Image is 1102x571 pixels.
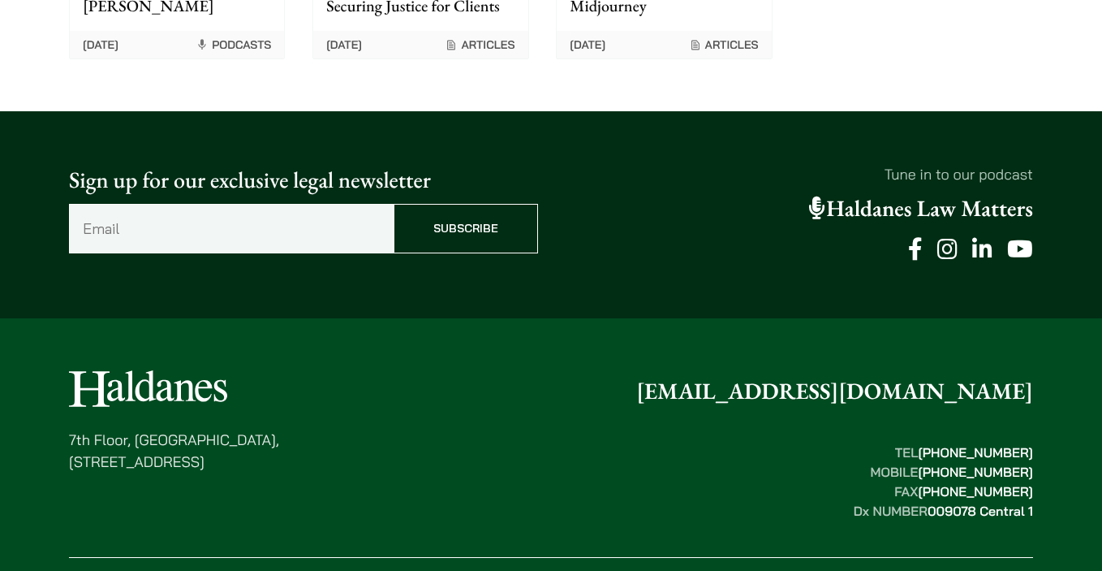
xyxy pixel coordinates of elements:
input: Email [69,204,394,253]
mark: [PHONE_NUMBER] [918,444,1033,461]
strong: TEL MOBILE FAX Dx NUMBER [854,444,1033,519]
input: Subscribe [394,204,538,253]
time: [DATE] [570,37,605,52]
p: Sign up for our exclusive legal newsletter [69,163,538,197]
img: Logo of Haldanes [69,370,227,407]
a: [EMAIL_ADDRESS][DOMAIN_NAME] [636,377,1033,406]
time: [DATE] [326,37,362,52]
mark: [PHONE_NUMBER] [918,483,1033,500]
span: Podcasts [196,37,271,52]
span: Articles [445,37,514,52]
p: 7th Floor, [GEOGRAPHIC_DATA], [STREET_ADDRESS] [69,429,279,473]
mark: 009078 Central 1 [928,503,1033,519]
span: Articles [689,37,759,52]
time: [DATE] [83,37,118,52]
mark: [PHONE_NUMBER] [918,464,1033,480]
a: Haldanes Law Matters [809,194,1033,223]
p: Tune in to our podcast [564,163,1033,185]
